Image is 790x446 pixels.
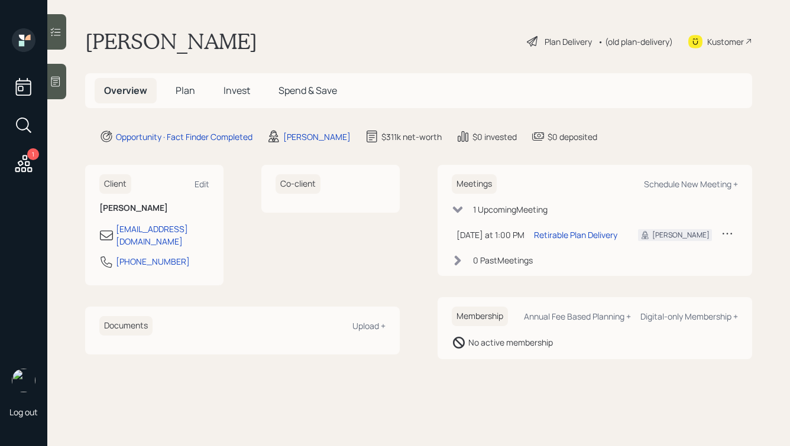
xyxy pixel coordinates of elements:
[283,131,351,143] div: [PERSON_NAME]
[116,255,190,268] div: [PHONE_NUMBER]
[548,131,597,143] div: $0 deposited
[99,174,131,194] h6: Client
[644,178,738,190] div: Schedule New Meeting +
[524,311,631,322] div: Annual Fee Based Planning +
[452,174,497,194] h6: Meetings
[473,254,533,266] div: 0 Past Meeting s
[276,174,320,194] h6: Co-client
[381,131,442,143] div: $311k net-worth
[195,178,209,190] div: Edit
[12,369,35,392] img: hunter_neumayer.jpg
[99,203,209,213] h6: [PERSON_NAME]
[545,35,592,48] div: Plan Delivery
[352,320,386,331] div: Upload +
[224,84,250,97] span: Invest
[707,35,744,48] div: Kustomer
[472,131,517,143] div: $0 invested
[9,406,38,418] div: Log out
[116,131,252,143] div: Opportunity · Fact Finder Completed
[652,230,710,240] div: [PERSON_NAME]
[176,84,195,97] span: Plan
[473,203,548,216] div: 1 Upcoming Meeting
[640,311,738,322] div: Digital-only Membership +
[116,223,209,248] div: [EMAIL_ADDRESS][DOMAIN_NAME]
[452,307,508,326] h6: Membership
[99,316,153,336] h6: Documents
[598,35,673,48] div: • (old plan-delivery)
[85,28,257,54] h1: [PERSON_NAME]
[279,84,337,97] span: Spend & Save
[534,229,617,241] div: Retirable Plan Delivery
[468,336,553,349] div: No active membership
[456,229,524,241] div: [DATE] at 1:00 PM
[27,148,39,160] div: 1
[104,84,147,97] span: Overview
